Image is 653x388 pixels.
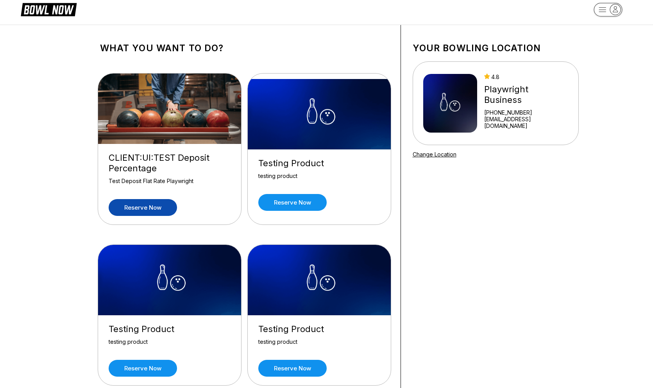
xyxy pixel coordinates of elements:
a: Reserve now [109,199,177,216]
div: CLIENT:UI:TEST Deposit Percentage [109,153,231,174]
h1: Your bowling location [413,43,579,54]
img: Testing Product [248,79,392,149]
div: 4.8 [484,74,568,80]
img: Testing Product [98,245,242,315]
a: [EMAIL_ADDRESS][DOMAIN_NAME] [484,116,568,129]
div: testing product [109,338,231,352]
div: Playwright Business [484,84,568,105]
div: Test Deposit Flat Rate Playwright [109,178,231,191]
div: testing product [258,172,380,186]
div: testing product [258,338,380,352]
a: Reserve now [258,194,327,211]
a: Reserve now [109,360,177,377]
img: CLIENT:UI:TEST Deposit Percentage [98,74,242,144]
a: Change Location [413,151,456,158]
div: Testing Product [109,324,231,334]
a: Reserve now [258,360,327,377]
img: Testing Product [248,245,392,315]
h1: What you want to do? [100,43,389,54]
img: Playwright Business [423,74,478,133]
div: Testing Product [258,158,380,169]
div: [PHONE_NUMBER] [484,109,568,116]
div: Testing Product [258,324,380,334]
